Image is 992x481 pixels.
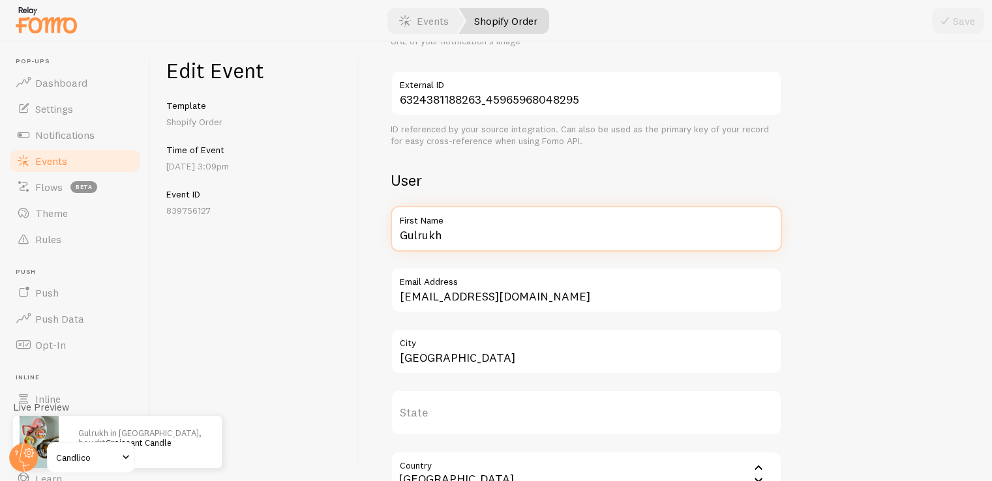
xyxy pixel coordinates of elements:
label: City [391,328,782,351]
span: Push Data [35,312,84,325]
a: Opt-In [8,332,142,358]
span: Inline [16,373,142,382]
img: fomo-relay-logo-orange.svg [14,3,79,36]
label: External ID [391,70,782,93]
a: Events [8,148,142,174]
a: Alerts [8,439,142,465]
span: Rules [35,233,61,246]
span: Opt-In [35,338,66,351]
span: Push [16,268,142,276]
a: Push Data [8,306,142,332]
a: Candlico [47,442,135,473]
div: ID referenced by your source integration. Can also be used as the primary key of your record for ... [391,124,782,147]
span: Push [35,286,59,299]
p: Shopify Order [166,115,343,128]
span: beta [70,181,97,193]
h5: Time of Event [166,144,343,156]
h5: Template [166,100,343,111]
a: Rules [8,226,142,252]
span: Notifications [35,128,95,141]
div: URL of your notification's image [391,36,782,48]
span: Pop-ups [16,57,142,66]
span: Theme [35,207,68,220]
h5: Event ID [166,188,343,200]
span: Dashboard [35,76,87,89]
p: 839756127 [166,204,343,217]
span: Candlico [56,450,118,465]
a: Push [8,280,142,306]
label: First Name [391,206,782,228]
label: State [391,390,782,435]
a: Theme [8,200,142,226]
label: Email Address [391,267,782,289]
h2: User [391,170,782,190]
a: Notifications [8,122,142,148]
span: Flows [35,181,63,194]
a: Settings [8,96,142,122]
a: Flows beta [8,174,142,200]
span: Settings [35,102,73,115]
p: [DATE] 3:09pm [166,160,343,173]
h1: Edit Event [166,57,343,84]
a: Dashboard [8,70,142,96]
span: Inline [35,392,61,405]
a: Inline [8,386,142,412]
span: Events [35,154,67,168]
